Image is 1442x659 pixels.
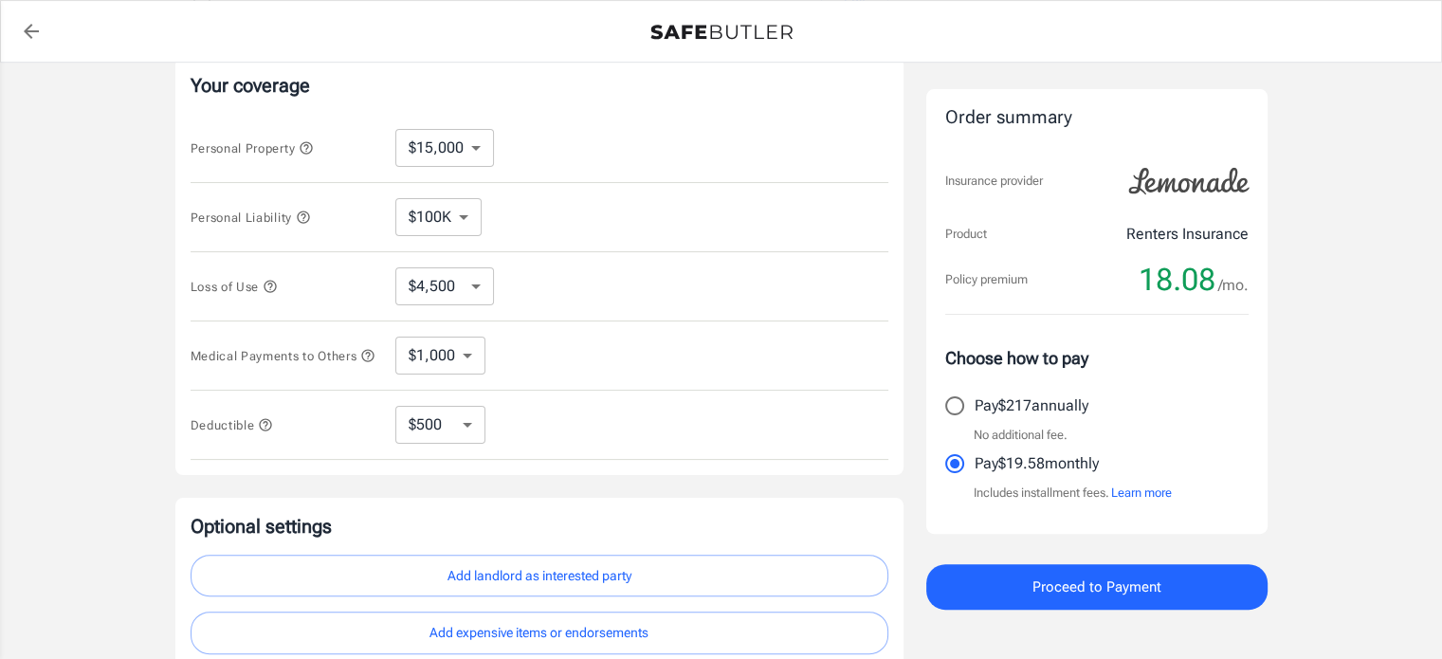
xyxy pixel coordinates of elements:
p: No additional fee. [974,426,1068,445]
span: Personal Liability [191,211,311,225]
button: Personal Liability [191,206,311,229]
span: Medical Payments to Others [191,349,376,363]
span: Loss of Use [191,280,278,294]
span: /mo. [1218,272,1249,299]
button: Loss of Use [191,275,278,298]
p: Product [945,225,987,244]
p: Includes installment fees. [974,484,1172,503]
img: Lemonade [1118,155,1260,208]
p: Insurance provider [945,172,1043,191]
span: 18.08 [1139,261,1215,299]
img: Back to quotes [650,25,793,40]
p: Policy premium [945,270,1028,289]
p: Optional settings [191,513,888,540]
button: Add landlord as interested party [191,555,888,597]
div: Order summary [945,104,1249,132]
a: back to quotes [12,12,50,50]
span: Personal Property [191,141,314,156]
p: Renters Insurance [1126,223,1249,246]
button: Medical Payments to Others [191,344,376,367]
p: Pay $217 annually [975,394,1088,417]
p: Choose how to pay [945,345,1249,371]
button: Learn more [1111,484,1172,503]
button: Personal Property [191,137,314,159]
p: Your coverage [191,72,888,99]
button: Add expensive items or endorsements [191,612,888,654]
p: Pay $19.58 monthly [975,452,1099,475]
span: Proceed to Payment [1032,575,1161,599]
button: Deductible [191,413,274,436]
button: Proceed to Payment [926,564,1268,610]
span: Deductible [191,418,274,432]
